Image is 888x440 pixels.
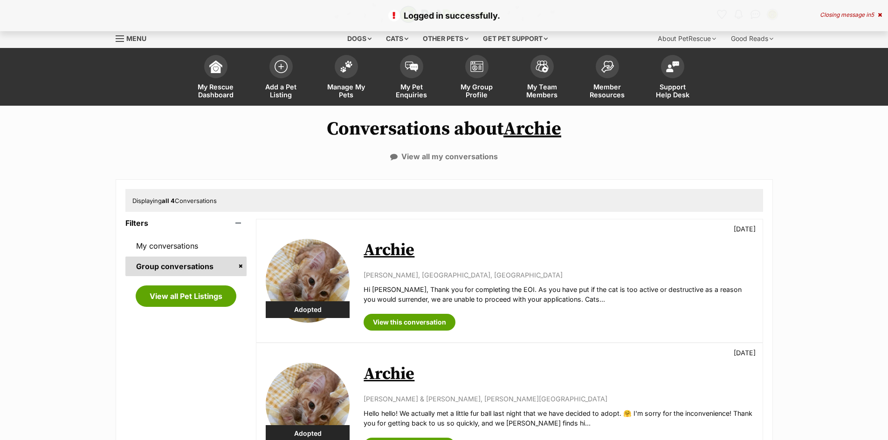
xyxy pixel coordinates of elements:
a: My Rescue Dashboard [183,50,248,106]
span: My Pet Enquiries [391,83,433,99]
span: Add a Pet Listing [260,83,302,99]
a: My Team Members [509,50,575,106]
p: Hello hello! We actually met a little fur ball last night that we have decided to adopt. 🤗 I'm so... [364,408,753,428]
span: Menu [126,34,146,42]
img: dashboard-icon-eb2f2d2d3e046f16d808141f083e7271f6b2e854fb5c12c21221c1fb7104beca.svg [209,60,222,73]
a: My Pet Enquiries [379,50,444,106]
a: Manage My Pets [314,50,379,106]
a: View all Pet Listings [136,285,236,307]
img: team-members-icon-5396bd8760b3fe7c0b43da4ab00e1e3bb1a5d9ba89233759b79545d2d3fc5d0d.svg [536,61,549,73]
div: Adopted [266,301,350,318]
span: Displaying Conversations [132,197,217,204]
img: add-pet-listing-icon-0afa8454b4691262ce3f59096e99ab1cd57d4a30225e0717b998d2c9b9846f56.svg [275,60,288,73]
a: Support Help Desk [640,50,705,106]
div: Good Reads [724,29,780,48]
a: My Group Profile [444,50,509,106]
a: Archie [503,117,561,141]
img: help-desk-icon-fdf02630f3aa405de69fd3d07c3f3aa587a6932b1a1747fa1d2bba05be0121f9.svg [666,61,679,72]
a: Archie [364,240,414,261]
a: Add a Pet Listing [248,50,314,106]
div: Other pets [416,29,475,48]
p: [DATE] [734,348,756,358]
a: View all my conversations [390,152,498,161]
div: Cats [379,29,415,48]
span: Support Help Desk [652,83,694,99]
img: Archie [266,239,350,323]
img: group-profile-icon-3fa3cf56718a62981997c0bc7e787c4b2cf8bcc04b72c1350f741eb67cf2f40e.svg [470,61,483,72]
div: Get pet support [476,29,554,48]
p: [DATE] [734,224,756,234]
a: Member Resources [575,50,640,106]
span: My Rescue Dashboard [195,83,237,99]
p: [PERSON_NAME], [GEOGRAPHIC_DATA], [GEOGRAPHIC_DATA] [364,270,753,280]
a: My conversations [125,236,247,256]
a: Menu [116,29,153,46]
span: My Group Profile [456,83,498,99]
div: About PetRescue [651,29,723,48]
span: My Team Members [521,83,563,99]
p: Hi [PERSON_NAME], Thank you for completing the EOI. As you have put if the cat is too active or d... [364,284,753,305]
img: member-resources-icon-8e73f808a243e03378d46382f2149f9095a855e16c252ad45f914b54edf8863c.svg [601,61,614,73]
span: Manage My Pets [325,83,367,99]
a: Archie [364,364,414,385]
a: View this conversation [364,314,455,331]
p: [PERSON_NAME] & [PERSON_NAME], [PERSON_NAME][GEOGRAPHIC_DATA] [364,394,753,404]
div: Dogs [341,29,378,48]
img: pet-enquiries-icon-7e3ad2cf08bfb03b45e93fb7055b45f3efa6380592205ae92323e6603595dc1f.svg [405,61,418,72]
img: manage-my-pets-icon-02211641906a0b7f246fdf0571729dbe1e7629f14944591b6c1af311fb30b64b.svg [340,61,353,73]
header: Filters [125,219,247,227]
strong: all 4 [162,197,175,204]
a: Group conversations [125,257,247,276]
span: Member Resources [586,83,628,99]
